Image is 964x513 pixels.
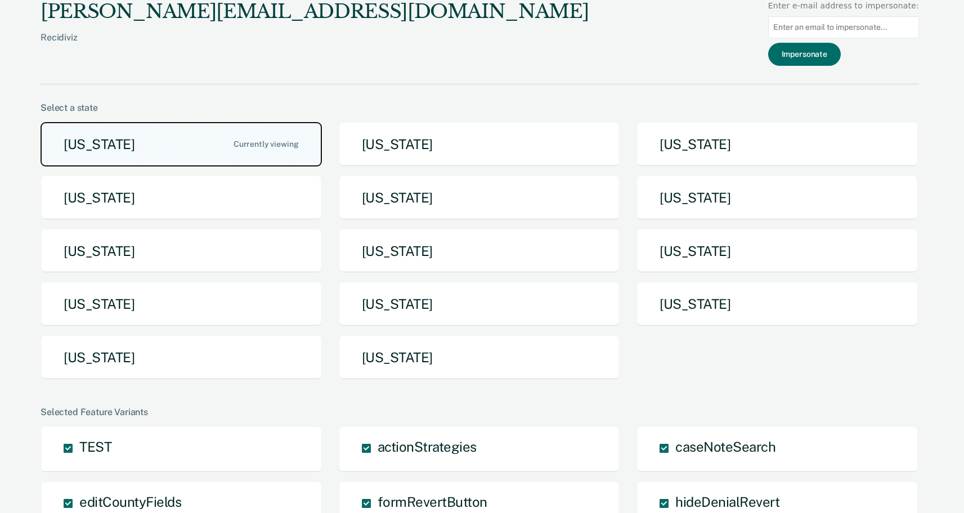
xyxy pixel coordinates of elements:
[675,494,779,510] span: hideDenialRevert
[768,43,841,66] button: Impersonate
[339,122,620,166] button: [US_STATE]
[41,229,322,273] button: [US_STATE]
[636,229,918,273] button: [US_STATE]
[41,407,919,417] div: Selected Feature Variants
[378,439,477,454] span: actionStrategies
[636,282,918,326] button: [US_STATE]
[339,282,620,326] button: [US_STATE]
[636,122,918,166] button: [US_STATE]
[41,282,322,326] button: [US_STATE]
[339,229,620,273] button: [US_STATE]
[378,494,487,510] span: formRevertButton
[675,439,775,454] span: caseNoteSearch
[41,32,589,61] div: Recidiviz
[41,175,322,220] button: [US_STATE]
[339,335,620,380] button: [US_STATE]
[636,175,918,220] button: [US_STATE]
[41,122,322,166] button: [US_STATE]
[41,335,322,380] button: [US_STATE]
[79,494,181,510] span: editCountyFields
[339,175,620,220] button: [US_STATE]
[768,16,919,38] input: Enter an email to impersonate...
[79,439,111,454] span: TEST
[41,102,919,113] div: Select a state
